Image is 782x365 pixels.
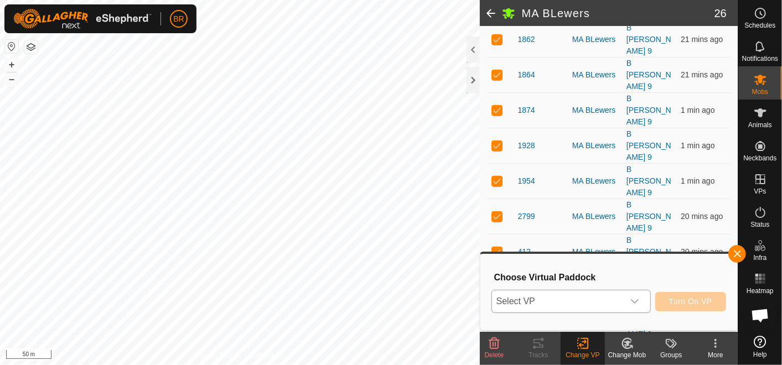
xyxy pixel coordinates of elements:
a: Privacy Policy [196,351,237,361]
img: Gallagher Logo [13,9,152,29]
span: Delete [485,351,504,359]
div: MA BLewers [572,140,618,152]
span: 1874 [518,105,535,116]
span: 1864 [518,69,535,81]
span: 8 Sept 2025, 7:24 pm [681,247,723,256]
span: Help [753,351,767,358]
a: B [PERSON_NAME] 9 [626,165,671,197]
button: + [5,58,18,71]
div: MA BLewers [572,34,618,45]
div: MA BLewers [572,246,618,258]
span: VPs [754,188,766,195]
span: 8 Sept 2025, 7:24 pm [681,212,723,221]
a: Help [738,331,782,362]
span: 8 Sept 2025, 7:43 pm [681,106,714,114]
span: 412 [518,246,531,258]
a: B [PERSON_NAME] 9 [626,129,671,161]
span: BR [173,13,184,25]
a: B [PERSON_NAME] 9 [626,200,671,232]
span: Heatmap [747,288,774,294]
span: 8 Sept 2025, 7:43 pm [681,141,714,150]
button: Reset Map [5,40,18,53]
h3: Choose Virtual Paddock [494,272,726,283]
span: Notifications [742,55,778,62]
span: Status [750,221,769,228]
span: Turn On VP [669,297,712,306]
span: Select VP [492,290,624,312]
span: 2799 [518,211,535,222]
div: Change Mob [605,350,649,360]
div: Change VP [561,350,605,360]
span: 8 Sept 2025, 7:23 pm [681,35,723,44]
span: Mobs [752,88,768,95]
span: 8 Sept 2025, 7:43 pm [681,176,714,185]
button: – [5,72,18,86]
a: B [PERSON_NAME] 9 [626,94,671,126]
span: 1928 [518,140,535,152]
button: Turn On VP [655,292,726,311]
div: MA BLewers [572,211,618,222]
span: Schedules [744,22,775,29]
a: B [PERSON_NAME] 9 [626,59,671,91]
h2: MA BLewers [522,7,714,20]
div: MA BLewers [572,175,618,187]
div: More [693,350,738,360]
a: B [PERSON_NAME] 9 [626,23,671,55]
span: 26 [714,5,727,22]
span: Neckbands [743,155,776,161]
div: dropdown trigger [624,290,646,312]
span: 8 Sept 2025, 7:23 pm [681,70,723,79]
span: 1954 [518,175,535,187]
button: Map Layers [24,40,38,54]
div: Tracks [516,350,561,360]
div: MA BLewers [572,105,618,116]
div: MA BLewers [572,69,618,81]
a: B [PERSON_NAME] 9 [626,236,671,268]
div: Open chat [744,299,777,332]
a: Contact Us [251,351,283,361]
span: 1862 [518,34,535,45]
div: Groups [649,350,693,360]
span: Animals [748,122,772,128]
span: Infra [753,254,767,261]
